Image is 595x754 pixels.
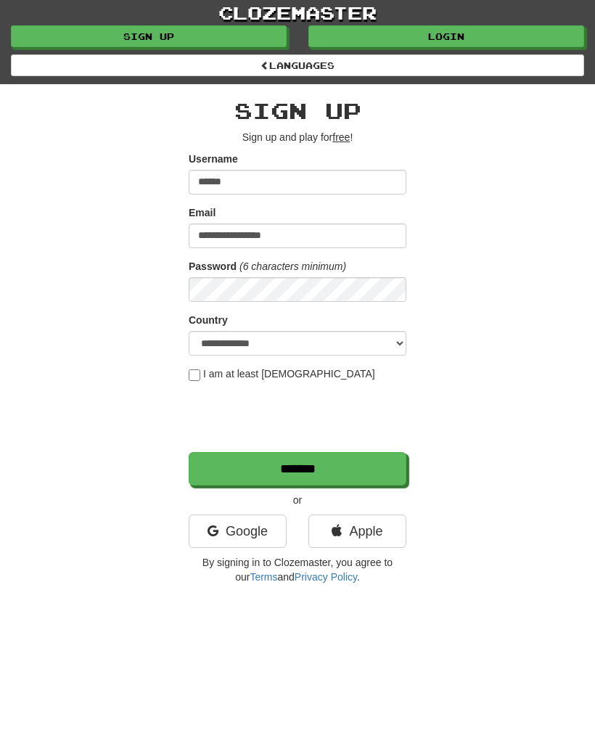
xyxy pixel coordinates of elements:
[189,130,406,144] p: Sign up and play for !
[332,131,350,143] u: free
[239,261,346,272] em: (6 characters minimum)
[308,515,406,548] a: Apple
[250,571,277,583] a: Terms
[189,369,200,381] input: I am at least [DEMOGRAPHIC_DATA]
[189,515,287,548] a: Google
[189,388,409,445] iframe: reCAPTCHA
[189,366,375,381] label: I am at least [DEMOGRAPHIC_DATA]
[11,54,584,76] a: Languages
[11,25,287,47] a: Sign up
[189,259,237,274] label: Password
[189,152,238,166] label: Username
[295,571,357,583] a: Privacy Policy
[189,205,216,220] label: Email
[189,313,228,327] label: Country
[308,25,584,47] a: Login
[189,99,406,123] h2: Sign up
[189,493,406,507] p: or
[189,555,406,584] p: By signing in to Clozemaster, you agree to our and .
